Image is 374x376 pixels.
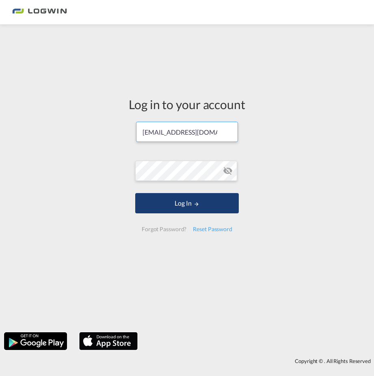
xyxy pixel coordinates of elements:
[138,222,190,236] div: Forgot Password?
[190,222,236,236] div: Reset Password
[3,331,68,351] img: google.png
[78,331,138,351] img: apple.png
[129,96,245,113] div: Log in to your account
[12,3,67,21] img: bc73a0e0d8c111efacd525e4c8ad7d32.png
[135,193,239,213] button: LOGIN
[223,166,233,176] md-icon: icon-eye-off
[136,122,238,142] input: Enter email/phone number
